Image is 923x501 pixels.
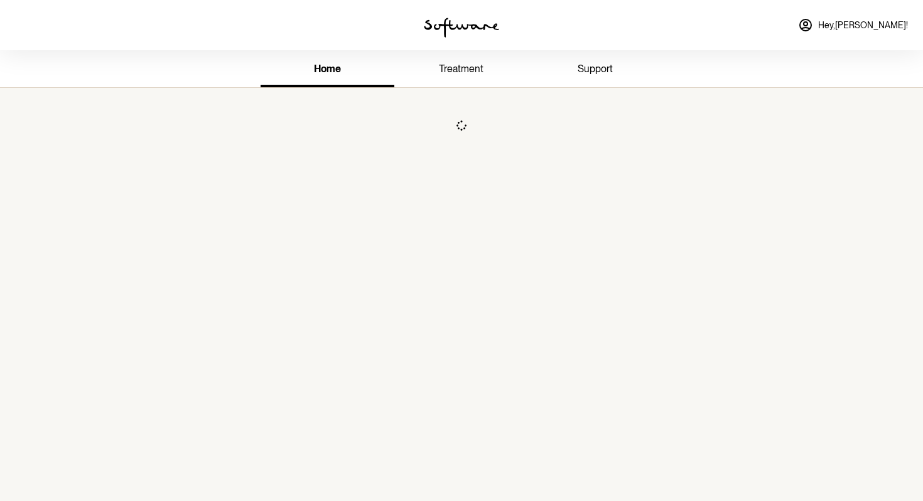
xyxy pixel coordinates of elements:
[261,53,394,87] a: home
[818,20,908,31] span: Hey, [PERSON_NAME] !
[529,53,662,87] a: support
[394,53,528,87] a: treatment
[578,63,613,75] span: support
[314,63,341,75] span: home
[424,18,499,38] img: software logo
[439,63,483,75] span: treatment
[791,10,915,40] a: Hey,[PERSON_NAME]!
